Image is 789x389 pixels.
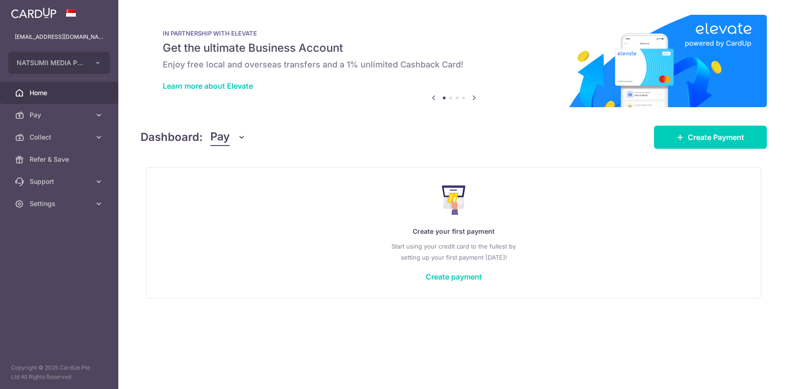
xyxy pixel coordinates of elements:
[654,126,767,149] a: Create Payment
[163,41,745,55] h5: Get the ultimate Business Account
[8,52,110,74] button: NATSUMII MEDIA PTE. LTD.
[163,30,745,37] p: IN PARTNERSHIP WITH ELEVATE
[165,226,742,237] p: Create your first payment
[688,132,744,143] span: Create Payment
[163,59,745,70] h6: Enjoy free local and overseas transfers and a 1% unlimited Cashback Card!
[30,110,91,120] span: Pay
[163,81,253,91] a: Learn more about Elevate
[210,128,230,146] span: Pay
[17,58,85,67] span: NATSUMII MEDIA PTE. LTD.
[30,88,91,97] span: Home
[30,133,91,142] span: Collect
[30,155,91,164] span: Refer & Save
[426,272,482,281] a: Create payment
[15,32,104,42] p: [EMAIL_ADDRESS][DOMAIN_NAME]
[30,199,91,208] span: Settings
[165,241,742,263] p: Start using your credit card to the fullest by setting up your first payment [DATE]!
[30,177,91,186] span: Support
[141,129,203,146] h4: Dashboard:
[141,15,767,107] img: Renovation banner
[442,185,465,215] img: Make Payment
[11,7,56,18] img: CardUp
[210,128,246,146] button: Pay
